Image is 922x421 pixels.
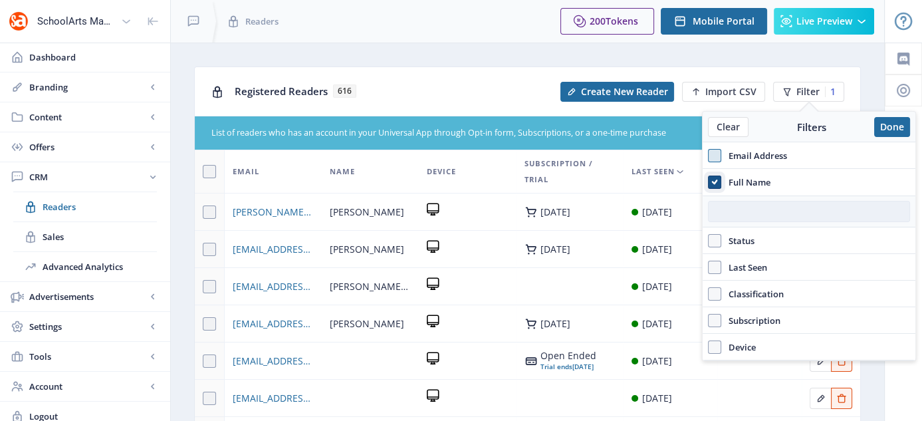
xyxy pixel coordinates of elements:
span: Last Seen [721,259,767,275]
div: List of readers who has an account in your Universal App through Opt-in form, Subscriptions, or a... [211,127,764,140]
span: Full Name [721,174,770,190]
span: Trial ends [540,362,572,371]
a: Sales [13,222,157,251]
div: [DATE] [540,319,570,329]
div: [DATE] [642,390,672,406]
span: [PERSON_NAME] [330,204,404,220]
a: New page [552,82,674,102]
span: Device [721,339,756,355]
button: Mobile Portal [661,8,767,35]
a: [EMAIL_ADDRESS][DOMAIN_NAME] [233,279,314,295]
a: Advanced Analytics [13,252,157,281]
a: New page [674,82,765,102]
span: CRM [29,170,146,184]
span: Readers [245,15,279,28]
button: Import CSV [682,82,765,102]
span: Advanced Analytics [43,260,157,273]
button: Clear [708,117,749,137]
span: Mobile Portal [693,16,754,27]
a: Edit page [810,390,831,403]
button: Live Preview [774,8,874,35]
span: Advertisements [29,290,146,303]
span: Filter [796,86,820,97]
a: [EMAIL_ADDRESS][DOMAIN_NAME] [233,353,314,369]
div: 1 [825,86,836,97]
span: [PERSON_NAME] [PERSON_NAME] [330,279,411,295]
span: Offers [29,140,146,154]
a: [PERSON_NAME][EMAIL_ADDRESS][DOMAIN_NAME] [233,204,314,220]
span: Content [29,110,146,124]
span: Readers [43,200,157,213]
a: [EMAIL_ADDRESS][DOMAIN_NAME] [233,316,314,332]
a: Edit page [810,353,831,366]
span: Account [29,380,146,393]
span: Status [721,233,754,249]
span: Device [427,164,456,180]
span: Subscription [721,313,780,329]
a: Edit page [831,390,852,403]
div: [DATE] [540,207,570,217]
img: properties.app_icon.png [8,11,29,32]
a: Edit page [831,353,852,366]
button: 200Tokens [560,8,654,35]
span: Tools [29,350,146,363]
span: Tokens [606,15,638,27]
div: [DATE] [642,204,672,220]
span: [PERSON_NAME] [330,316,404,332]
a: [EMAIL_ADDRESS][DOMAIN_NAME] [233,390,314,406]
span: Registered Readers [235,84,328,98]
span: Subscription / Trial [524,156,616,188]
button: Filter1 [773,82,844,102]
span: [PERSON_NAME] [330,241,404,257]
div: Open Ended [540,351,596,361]
div: [DATE] [540,244,570,255]
span: Live Preview [796,16,852,27]
span: Email Address [721,148,787,164]
div: [DATE] [642,241,672,257]
div: [DATE] [642,316,672,332]
span: Settings [29,320,146,333]
span: Create New Reader [581,86,668,97]
span: Import CSV [705,86,756,97]
div: [DATE] [642,353,672,369]
button: Done [874,117,910,137]
a: [EMAIL_ADDRESS][DOMAIN_NAME] [233,241,314,257]
span: Sales [43,230,157,243]
span: Name [330,164,355,180]
span: Branding [29,80,146,94]
div: SchoolArts Magazine [37,7,116,36]
div: [DATE] [540,361,596,372]
span: Last Seen [632,164,675,180]
span: 616 [333,84,356,98]
span: Email [233,164,259,180]
button: Create New Reader [560,82,674,102]
div: [DATE] [642,279,672,295]
span: Dashboard [29,51,160,64]
div: Filters [749,120,874,134]
span: Classification [721,286,784,302]
a: Readers [13,192,157,221]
